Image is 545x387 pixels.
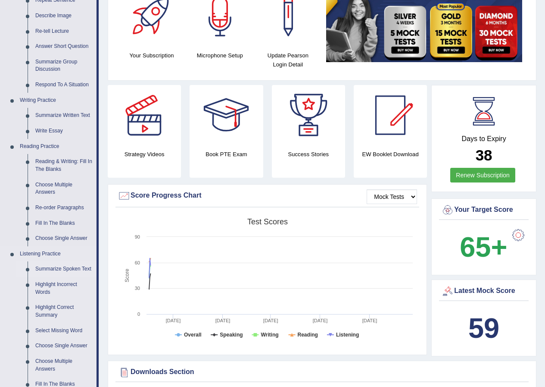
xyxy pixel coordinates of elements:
[298,332,318,338] tspan: Reading
[362,318,377,323] tspan: [DATE]
[263,318,278,323] tspan: [DATE]
[31,177,97,200] a: Choose Multiple Answers
[31,261,97,277] a: Summarize Spoken Text
[31,108,97,123] a: Summarize Written Text
[108,150,181,159] h4: Strategy Videos
[31,338,97,354] a: Choose Single Answer
[31,200,97,216] a: Re-order Paragraphs
[31,216,97,231] a: Fill In The Blanks
[135,234,140,239] text: 90
[313,318,328,323] tspan: [DATE]
[476,147,492,164] b: 38
[336,332,359,338] tspan: Listening
[441,285,526,298] div: Latest Mock Score
[31,300,97,323] a: Highlight Correct Summary
[16,93,97,108] a: Writing Practice
[31,323,97,339] a: Select Missing Word
[441,135,526,143] h4: Days to Expiry
[124,269,130,283] tspan: Score
[31,77,97,93] a: Respond To A Situation
[468,312,499,344] b: 59
[261,332,278,338] tspan: Writing
[16,246,97,262] a: Listening Practice
[258,51,318,69] h4: Update Pearson Login Detail
[31,24,97,39] a: Re-tell Lecture
[31,231,97,246] a: Choose Single Answer
[16,139,97,154] a: Reading Practice
[31,54,97,77] a: Summarize Group Discussion
[135,286,140,291] text: 30
[31,354,97,377] a: Choose Multiple Answers
[354,150,427,159] h4: EW Booklet Download
[166,318,181,323] tspan: [DATE]
[118,366,526,379] div: Downloads Section
[247,217,288,226] tspan: Test scores
[190,51,249,60] h4: Microphone Setup
[190,150,263,159] h4: Book PTE Exam
[460,231,507,263] b: 65+
[31,277,97,300] a: Highlight Incorrect Words
[31,8,97,24] a: Describe Image
[441,204,526,217] div: Your Target Score
[31,123,97,139] a: Write Essay
[220,332,243,338] tspan: Speaking
[450,168,515,182] a: Renew Subscription
[137,311,140,317] text: 0
[272,150,345,159] h4: Success Stories
[184,332,202,338] tspan: Overall
[118,189,417,202] div: Score Progress Chart
[31,154,97,177] a: Reading & Writing: Fill In The Blanks
[122,51,181,60] h4: Your Subscription
[135,260,140,265] text: 60
[31,39,97,54] a: Answer Short Question
[215,318,230,323] tspan: [DATE]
